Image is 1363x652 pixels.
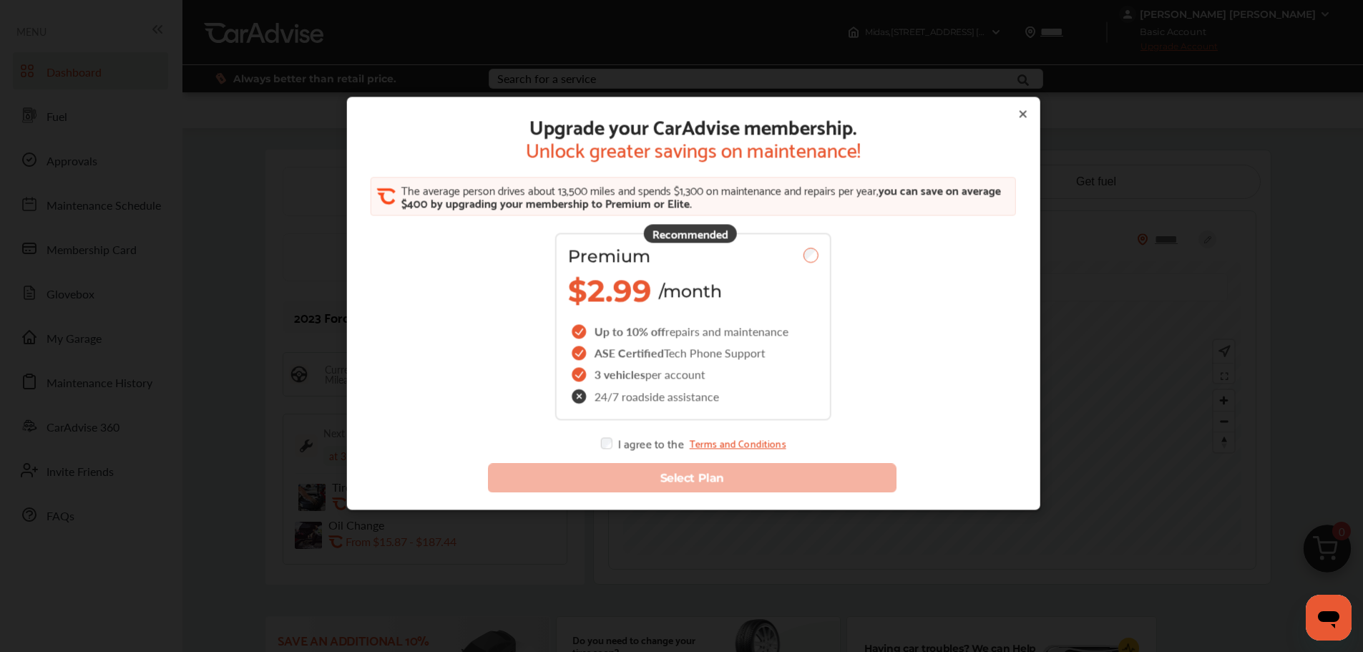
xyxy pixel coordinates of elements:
img: check-cross-icon.c68f34ea.svg [572,389,589,404]
span: Premium [568,246,650,267]
a: Terms and Conditions [689,438,786,449]
span: 3 vehicles [595,366,645,383]
iframe: Button to launch messaging window [1306,595,1352,641]
span: 24/7 roadside assistance [595,391,719,402]
div: I agree to the [600,438,786,449]
div: Recommended [644,225,737,243]
span: Upgrade your CarAdvise membership. [526,115,861,137]
span: per account [645,366,705,383]
span: Unlock greater savings on maintenance! [526,137,861,160]
span: /month [659,281,722,301]
img: checkIcon.6d469ec1.svg [572,325,589,339]
span: The average person drives about 13,500 miles and spends $1,300 on maintenance and repairs per year, [401,180,879,200]
img: CA_CheckIcon.cf4f08d4.svg [377,188,396,206]
span: you can save on average $400 by upgrading your membership to Premium or Elite. [401,180,1001,213]
span: repairs and maintenance [665,323,788,340]
span: $2.99 [568,273,652,310]
span: ASE Certified [595,345,664,361]
span: Tech Phone Support [664,345,766,361]
img: checkIcon.6d469ec1.svg [572,368,589,382]
span: Up to 10% off [595,323,665,340]
img: checkIcon.6d469ec1.svg [572,346,589,361]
